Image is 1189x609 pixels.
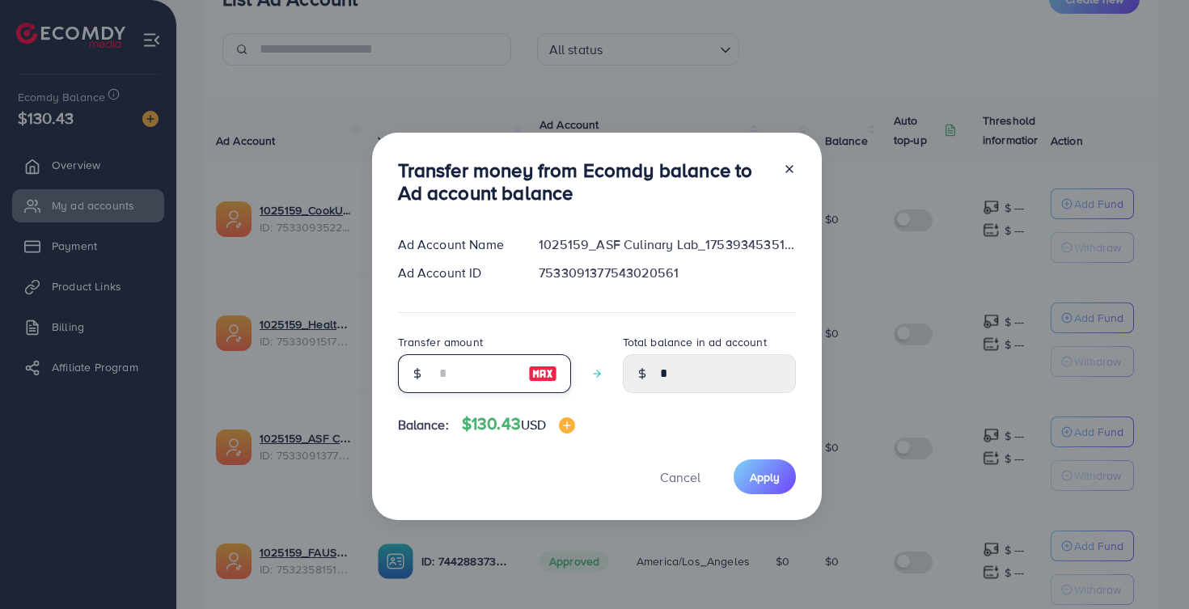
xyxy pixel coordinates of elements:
[462,414,576,434] h4: $130.43
[750,469,780,485] span: Apply
[385,264,527,282] div: Ad Account ID
[734,459,796,494] button: Apply
[385,235,527,254] div: Ad Account Name
[559,417,575,433] img: image
[398,416,449,434] span: Balance:
[623,334,767,350] label: Total balance in ad account
[660,468,700,486] span: Cancel
[526,264,808,282] div: 7533091377543020561
[640,459,721,494] button: Cancel
[1120,536,1177,597] iframe: Chat
[526,235,808,254] div: 1025159_ASF Culinary Lab_1753934535137
[528,364,557,383] img: image
[398,159,770,205] h3: Transfer money from Ecomdy balance to Ad account balance
[398,334,483,350] label: Transfer amount
[521,416,546,433] span: USD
